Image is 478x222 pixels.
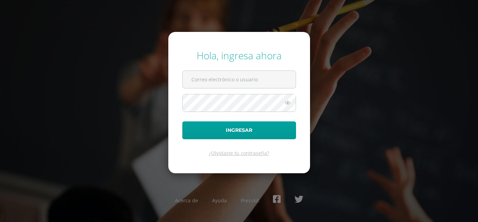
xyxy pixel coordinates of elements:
[182,49,296,62] div: Hola, ingresa ahora
[182,121,296,139] button: Ingresar
[212,197,227,204] a: Ayuda
[241,197,259,204] a: Presskit
[209,150,269,156] a: ¿Olvidaste tu contraseña?
[183,71,296,88] input: Correo electrónico o usuario
[175,197,198,204] a: Acerca de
